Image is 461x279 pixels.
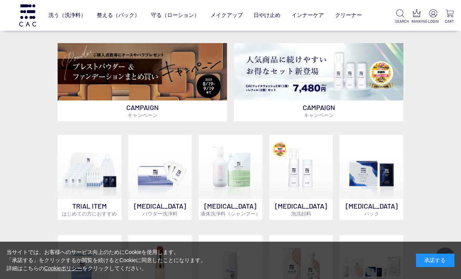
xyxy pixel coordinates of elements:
p: RANKING [411,18,422,24]
a: フェイスウォッシュ＋レフィル2個セット フェイスウォッシュ＋レフィル2個セット CAMPAIGNキャンペーン [234,43,403,122]
span: キャンペーン [128,112,158,118]
p: CAMPAIGN [58,100,227,121]
p: SEARCH [395,18,405,24]
a: トライアルセット TRIAL ITEMはじめての方におすすめ [58,135,121,220]
a: 日やけ止め [254,6,280,24]
p: CAMPAIGN [234,100,403,121]
span: 泡洗顔料 [291,211,311,217]
img: トライアルセット [58,135,121,199]
span: 液体洗浄料（シャンプー） [201,211,260,217]
a: 整える（パック） [97,6,140,24]
a: RANKING [411,9,422,24]
a: [MEDICAL_DATA]パック [340,135,403,220]
a: Cookieポリシー [44,265,83,271]
span: キャンペーン [304,112,334,118]
img: 泡洗顔料 [269,135,333,199]
img: ベースメイクキャンペーン [58,43,227,101]
a: クリーナー [335,6,362,24]
p: TRIAL ITEM [58,199,121,220]
p: [MEDICAL_DATA] [269,199,333,220]
a: [MEDICAL_DATA]液体洗浄料（シャンプー） [199,135,262,220]
a: 泡洗顔料 [MEDICAL_DATA]泡洗顔料 [269,135,333,220]
p: [MEDICAL_DATA] [128,199,192,220]
p: LOGIN [428,18,438,24]
a: インナーケア [292,6,324,24]
div: 承諾する [416,254,454,267]
a: ベースメイクキャンペーン ベースメイクキャンペーン CAMPAIGNキャンペーン [58,43,227,122]
div: 当サイトでは、お客様へのサービス向上のためにCookieを使用します。 「承諾する」をクリックするか閲覧を続けるとCookieに同意したことになります。 詳細はこちらの をクリックしてください。 [7,248,206,272]
p: [MEDICAL_DATA] [340,199,403,220]
p: [MEDICAL_DATA] [199,199,262,220]
span: はじめての方におすすめ [62,211,117,217]
a: LOGIN [428,9,438,24]
img: フェイスウォッシュ＋レフィル2個セット [234,43,403,101]
a: メイクアップ [211,6,243,24]
p: CART [444,18,455,24]
a: 洗う（洗浄料） [48,6,86,24]
a: SEARCH [395,9,405,24]
a: [MEDICAL_DATA]パウダー洗浄料 [128,135,192,220]
a: 守る（ローション） [151,6,199,24]
span: パック [364,211,379,217]
img: logo [18,4,37,26]
a: CART [444,9,455,24]
span: パウダー洗浄料 [143,211,177,217]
